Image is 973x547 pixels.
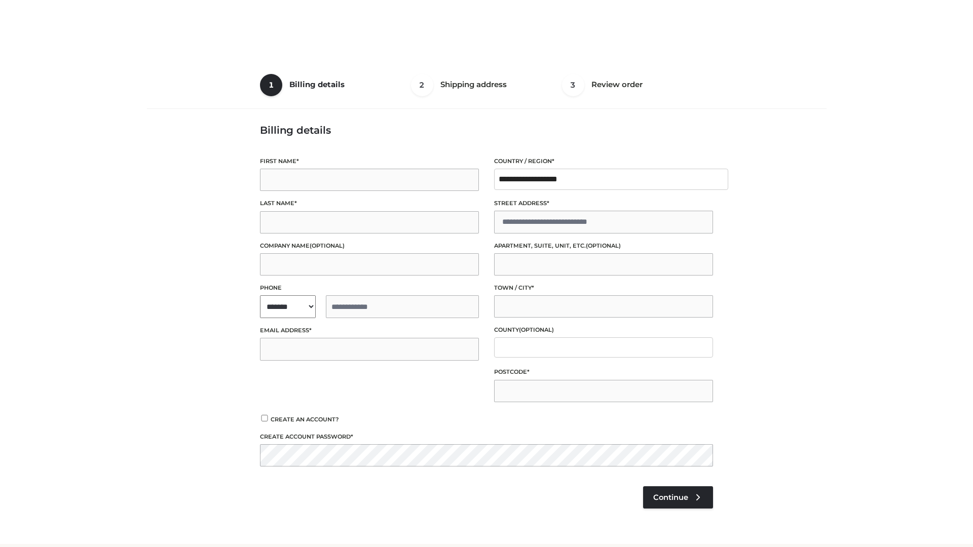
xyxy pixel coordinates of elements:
label: Phone [260,283,479,293]
label: Create account password [260,432,713,442]
span: Shipping address [440,80,507,89]
label: Email address [260,326,479,335]
label: Country / Region [494,157,713,166]
h3: Billing details [260,124,713,136]
label: Apartment, suite, unit, etc. [494,241,713,251]
span: (optional) [310,242,345,249]
label: Company name [260,241,479,251]
span: Billing details [289,80,345,89]
span: (optional) [586,242,621,249]
label: Street address [494,199,713,208]
label: Town / City [494,283,713,293]
span: Continue [653,493,688,502]
span: (optional) [519,326,554,333]
label: Last name [260,199,479,208]
span: Create an account? [271,416,339,423]
span: 1 [260,74,282,96]
span: Review order [591,80,643,89]
span: 3 [562,74,584,96]
label: County [494,325,713,335]
label: Postcode [494,367,713,377]
input: Create an account? [260,415,269,421]
a: Continue [643,486,713,509]
label: First name [260,157,479,166]
span: 2 [411,74,433,96]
